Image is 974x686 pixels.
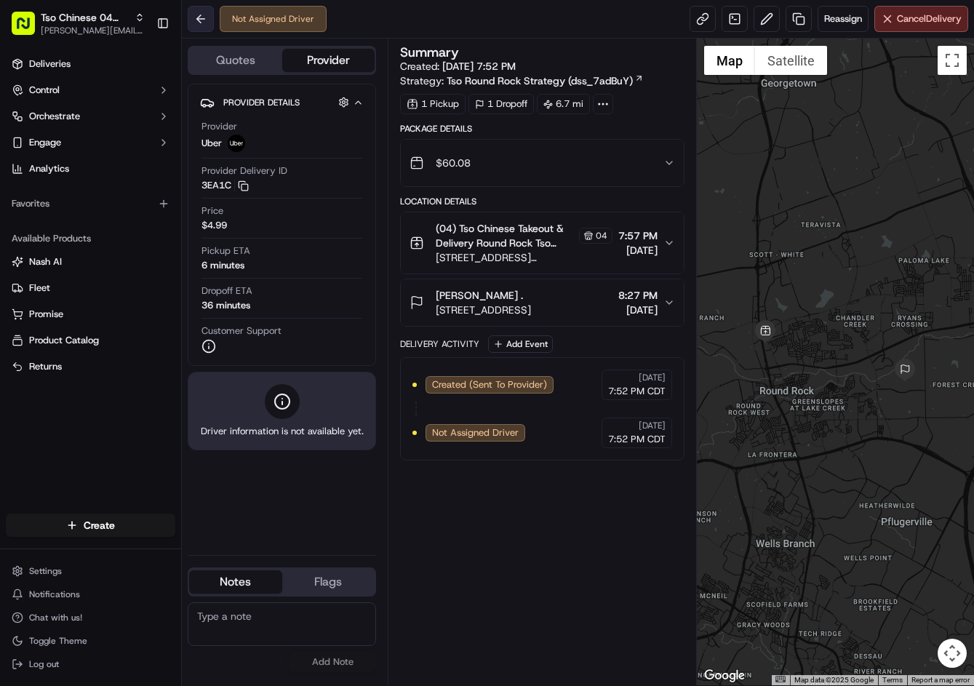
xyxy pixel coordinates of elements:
span: Toggle Theme [29,635,87,647]
span: Nash AI [29,255,62,268]
span: Provider Delivery ID [201,164,287,178]
span: Orchestrate [29,110,80,123]
p: Welcome 👋 [15,58,265,81]
a: Powered byPylon [103,360,176,372]
span: [DATE] [639,372,666,383]
button: Returns [6,355,175,378]
span: Provider Details [223,97,300,108]
button: Control [6,79,175,102]
div: 📗 [15,327,26,338]
span: (04) Tso Chinese Takeout & Delivery Round Rock Tso Chinese Round Rock Manager [436,221,576,250]
div: 36 minutes [201,299,250,312]
button: Tso Chinese 04 Round Rock[PERSON_NAME][EMAIL_ADDRESS][DOMAIN_NAME] [6,6,151,41]
span: [DATE] [639,420,666,431]
span: Map data ©2025 Google [794,676,874,684]
div: Strategy: [400,73,644,88]
button: Log out [6,654,175,674]
button: Nash AI [6,250,175,274]
div: 1 Pickup [400,94,466,114]
span: Created: [400,59,516,73]
span: Promise [29,308,63,321]
span: Analytics [29,162,69,175]
div: We're available if you need us! [65,153,200,165]
h3: Summary [400,46,459,59]
button: Reassign [818,6,869,32]
span: [STREET_ADDRESS] [436,303,531,317]
a: 💻API Documentation [117,319,239,346]
img: Angelique Valdez [15,212,38,235]
a: Returns [12,360,169,373]
button: Notes [189,570,282,594]
img: Nash [15,15,44,44]
a: Terms (opens in new tab) [882,676,903,684]
span: [DATE] [618,303,658,317]
a: Promise [12,308,169,321]
span: Product Catalog [29,334,99,347]
button: Flags [282,570,375,594]
span: Settings [29,565,62,577]
button: Toggle fullscreen view [938,46,967,75]
button: Toggle Theme [6,631,175,651]
span: Control [29,84,60,97]
span: Fleet [29,282,50,295]
span: [DATE] [129,226,159,237]
div: 6.7 mi [537,94,590,114]
div: Location Details [400,196,684,207]
a: Analytics [6,157,175,180]
span: Deliveries [29,57,71,71]
button: [PERSON_NAME] .[STREET_ADDRESS]8:27 PM[DATE] [401,279,684,326]
span: 8:27 PM [618,288,658,303]
button: (04) Tso Chinese Takeout & Delivery Round Rock Tso Chinese Round Rock Manager04[STREET_ADDRESS][P... [401,212,684,274]
img: 1736555255976-a54dd68f-1ca7-489b-9aae-adbdc363a1c4 [15,139,41,165]
span: $60.08 [436,156,471,170]
button: $60.08 [401,140,684,186]
button: CancelDelivery [874,6,968,32]
span: Customer Support [201,324,282,338]
div: 6 minutes [201,259,244,272]
span: Dropoff ETA [201,284,252,298]
a: Deliveries [6,52,175,76]
img: uber-new-logo.jpeg [228,135,245,152]
button: Fleet [6,276,175,300]
button: Tso Chinese 04 Round Rock [41,10,129,25]
button: Show satellite imagery [755,46,827,75]
button: [PERSON_NAME][EMAIL_ADDRESS][DOMAIN_NAME] [41,25,145,36]
span: [PERSON_NAME] [45,226,118,237]
input: Got a question? Start typing here... [38,94,262,109]
button: Product Catalog [6,329,175,352]
button: See all [225,186,265,204]
button: Engage [6,131,175,154]
button: Keyboard shortcuts [775,676,786,682]
span: Chat with us! [29,612,82,623]
span: [PERSON_NAME] . [436,288,523,303]
span: Uber [201,137,222,150]
div: 💻 [123,327,135,338]
span: 7:57 PM [618,228,658,243]
button: Map camera controls [938,639,967,668]
button: Promise [6,303,175,326]
div: Available Products [6,227,175,250]
a: Nash AI [12,255,169,268]
button: Show street map [704,46,755,75]
span: [DATE] [129,265,159,276]
span: API Documentation [137,325,233,340]
button: Start new chat [247,143,265,161]
span: [STREET_ADDRESS][PERSON_NAME] [436,250,612,265]
span: Provider [201,120,237,133]
span: [PERSON_NAME] [45,265,118,276]
span: Log out [29,658,59,670]
img: 1736555255976-a54dd68f-1ca7-489b-9aae-adbdc363a1c4 [29,226,41,238]
div: 1 Dropoff [468,94,534,114]
span: Cancel Delivery [897,12,962,25]
span: [DATE] 7:52 PM [442,60,516,73]
span: Created (Sent To Provider) [432,378,547,391]
span: Pickup ETA [201,244,250,258]
span: 7:52 PM CDT [608,433,666,446]
div: Favorites [6,192,175,215]
button: Provider Details [200,90,364,114]
div: Past conversations [15,189,97,201]
div: Package Details [400,123,684,135]
span: $4.99 [201,219,227,232]
span: Price [201,204,223,218]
